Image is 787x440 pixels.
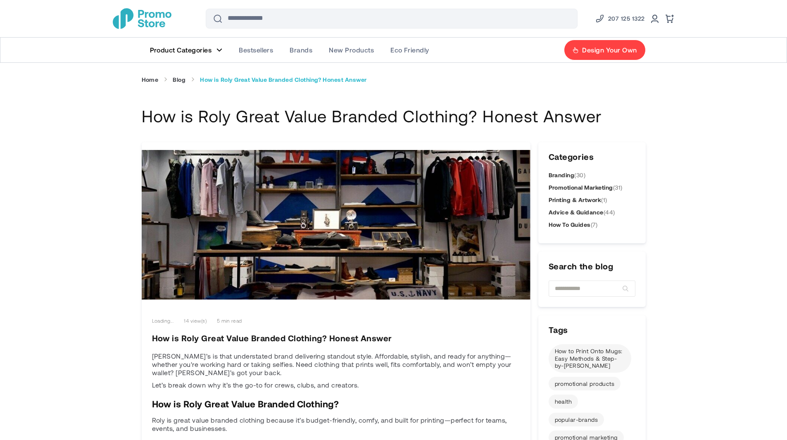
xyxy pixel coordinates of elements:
[173,76,185,83] a: Blog
[390,46,429,54] span: Eco Friendly
[152,400,520,408] h2: How is Roly Great Value Branded Clothing?
[623,285,629,292] button: Search
[281,38,321,62] a: Brands
[549,171,635,179] a: Branding(30)
[613,184,623,191] span: (31)
[549,344,631,373] a: How to Print Onto Mugs: Easy Methods & Step-by-[PERSON_NAME]
[208,9,228,29] button: Search
[142,150,530,300] img: How is Roly Great Value Branded Clothing
[591,221,597,228] span: (7)
[142,76,159,83] a: Home
[549,196,635,204] a: Printing & Artwork(1)
[549,281,635,297] input: Search
[538,142,646,171] h3: Categories
[608,14,645,24] span: 207 125 1322
[113,8,171,29] a: store logo
[382,38,437,62] a: Eco Friendly
[152,352,520,377] p: [PERSON_NAME]’s is that understated brand delivering standout style. Affordable, stylish, and rea...
[549,221,635,229] a: How To Guides(7)
[200,76,366,83] strong: How is Roly Great Value Branded Clothing? Honest Answer
[538,315,646,344] h3: Tags
[152,318,174,324] span: Loading...
[239,46,273,54] span: Bestsellers
[321,38,382,62] a: New Products
[574,171,585,178] span: (30)
[150,46,212,54] span: Product Categories
[113,8,171,29] img: Promotional Merchandise
[549,395,578,409] a: health
[152,333,392,343] a: How is Roly Great Value Branded Clothing? Honest Answer
[595,14,645,24] a: Phone
[290,46,312,54] span: Brands
[549,377,621,391] a: promotional products
[564,40,645,60] a: Design Your Own
[549,183,635,192] a: Promotional Marketing(31)
[142,106,610,126] h1: How is Roly Great Value Branded Clothing? Honest Answer
[184,318,207,324] span: 14 view(s)
[217,318,242,324] span: 5 min read
[538,252,646,281] h3: Search the blog
[582,46,637,54] span: Design Your Own
[142,38,231,62] a: Product Categories
[549,413,604,427] a: popular-brands
[231,38,281,62] a: Bestsellers
[549,208,635,216] a: Advice & Guidance(44)
[152,381,520,389] p: Let’s break down why it’s the go-to for crews, clubs, and creators.
[604,209,615,216] span: (44)
[152,416,520,433] p: Roly is great value branded clothing because it’s budget-friendly, comfy, and built for printing—...
[329,46,374,54] span: New Products
[601,196,607,203] span: (1)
